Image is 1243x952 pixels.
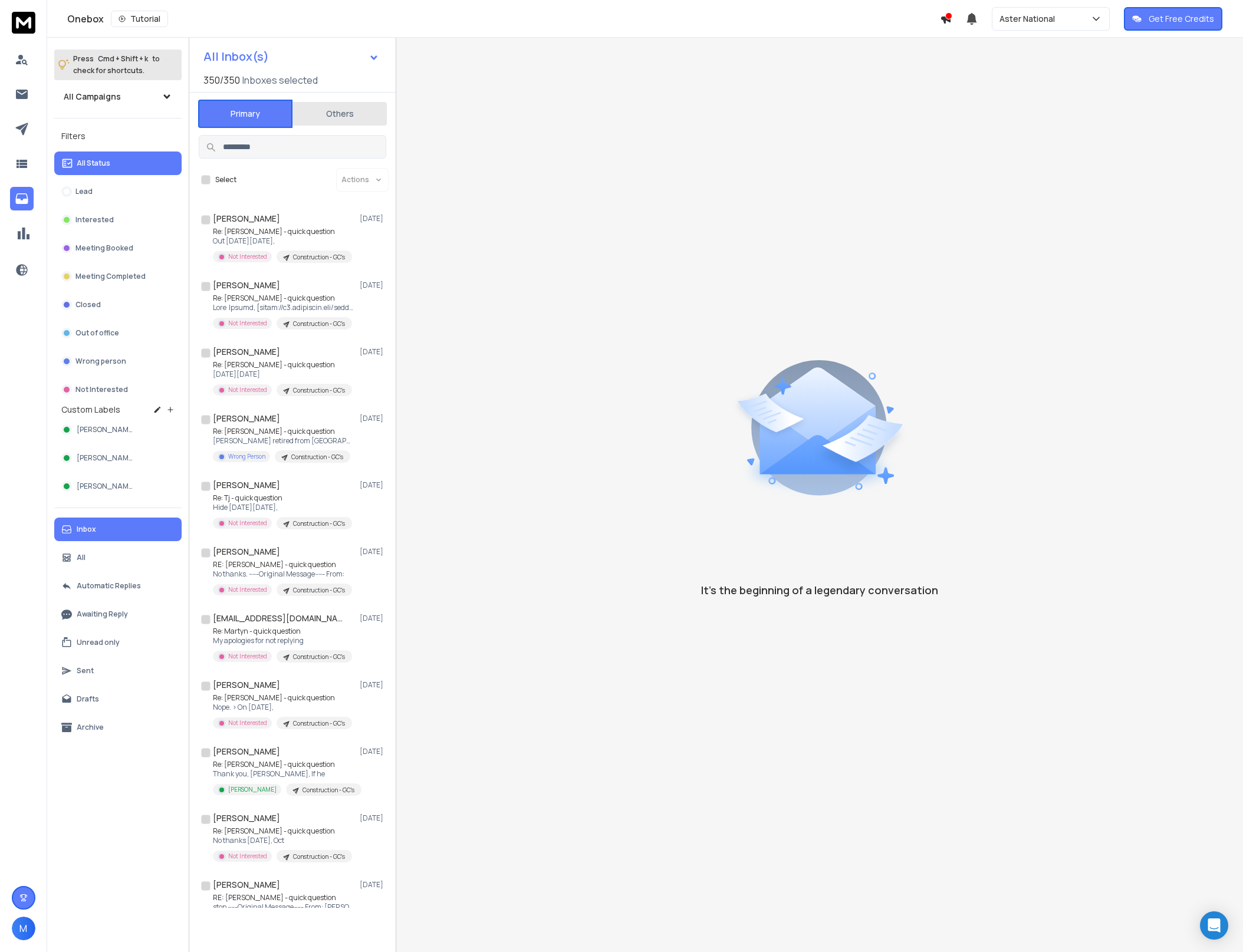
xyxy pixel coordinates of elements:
p: Automatic Replies [77,581,141,591]
p: Re: [PERSON_NAME] - quick question [213,294,354,303]
p: It’s the beginning of a legendary conversation [701,582,938,598]
p: All Status [77,159,110,168]
p: Construction - GC's [293,653,345,661]
button: M [12,917,35,940]
h1: All Campaigns [64,91,121,103]
button: Inbox [54,518,182,541]
p: [PERSON_NAME] retired from [GEOGRAPHIC_DATA] [213,436,354,446]
p: Re: [PERSON_NAME] - quick question [213,360,352,370]
button: Archive [54,716,182,739]
button: Unread only [54,631,182,654]
div: Onebox [67,11,940,27]
p: Sent [77,666,94,676]
h1: [PERSON_NAME] [213,213,280,225]
span: [PERSON_NAME] [77,425,135,434]
p: Not Interested [228,519,267,528]
p: Construction - GC's [293,719,345,728]
p: [DATE] [360,747,386,756]
span: [PERSON_NAME] [77,482,135,491]
p: My apologies for not replying [213,636,352,645]
h1: [PERSON_NAME] [213,479,280,491]
h1: [PERSON_NAME] [213,413,280,424]
button: Interested [54,208,182,232]
p: Not Interested [228,719,267,727]
p: Hide [DATE][DATE], [213,503,352,512]
p: Out of office [75,328,119,338]
button: Sent [54,659,182,683]
p: Re: [PERSON_NAME] - quick question [213,826,352,836]
p: Out [DATE][DATE], [213,236,352,246]
p: [DATE] [360,813,386,823]
p: Re: Tj - quick question [213,493,352,503]
p: [DATE] [360,414,386,423]
h1: [PERSON_NAME] [213,812,280,824]
p: Re: [PERSON_NAME] - quick question [213,227,352,236]
h1: [PERSON_NAME] [213,679,280,691]
p: [DATE] [360,880,386,890]
p: Construction - GC's [291,453,343,462]
div: Open Intercom Messenger [1200,911,1228,940]
p: Archive [77,723,104,732]
button: Tutorial [111,11,168,27]
p: Construction - GC's [293,253,345,262]
p: Construction - GC's [293,319,345,328]
button: Others [292,101,387,127]
h3: Inboxes selected [242,73,318,87]
span: 350 / 350 [203,73,240,87]
button: Primary [198,100,292,128]
p: No thanks [DATE], Oct [213,836,352,845]
p: Aster National [999,13,1060,25]
p: All [77,553,86,562]
p: [DATE] [360,347,386,357]
p: Unread only [77,638,120,647]
p: Meeting Completed [75,272,146,281]
label: Select [215,175,236,185]
button: [PERSON_NAME] [54,446,182,470]
p: [DATE][DATE] [213,370,352,379]
p: [DATE] [360,281,386,290]
p: Awaiting Reply [77,610,128,619]
p: Not Interested [75,385,128,394]
p: Not Interested [228,852,267,861]
p: [DATE] [360,680,386,690]
p: Wrong person [75,357,126,366]
p: Press to check for shortcuts. [73,53,160,77]
button: Automatic Replies [54,574,182,598]
p: Construction - GC's [293,586,345,595]
button: Meeting Completed [54,265,182,288]
button: Meeting Booked [54,236,182,260]
p: Nope. > On [DATE], [213,703,352,712]
button: Out of office [54,321,182,345]
p: Interested [75,215,114,225]
button: Get Free Credits [1124,7,1222,31]
p: Lead [75,187,93,196]
h1: All Inbox(s) [203,51,269,62]
button: Drafts [54,687,182,711]
h1: [PERSON_NAME] [213,879,280,891]
p: Construction - GC's [293,852,345,861]
p: [DATE] [360,547,386,556]
span: [PERSON_NAME] [77,453,135,463]
p: Not Interested [228,319,267,328]
p: RE: [PERSON_NAME] - quick question [213,560,352,569]
h3: Filters [54,128,182,144]
h1: [PERSON_NAME] [213,546,280,558]
p: Lore Ipsumd, [sitam://c3.adipiscin.eli/sedd.eiusmodte.inc/utlabo/etdolor/mag/ali/enimad.min] veni... [213,303,354,312]
button: Closed [54,293,182,317]
p: RE: [PERSON_NAME] - quick question [213,893,354,902]
p: stop -----Original Message----- From: [PERSON_NAME] [213,902,354,912]
p: [DATE] [360,614,386,623]
h1: [PERSON_NAME] [213,279,280,291]
button: Wrong person [54,350,182,373]
h1: [PERSON_NAME] [213,346,280,358]
button: Not Interested [54,378,182,401]
button: [PERSON_NAME] [54,475,182,498]
p: Meeting Booked [75,243,133,253]
p: Thank you, [PERSON_NAME], If he [213,769,354,779]
p: Construction - GC's [293,519,345,528]
p: Re: [PERSON_NAME] - quick question [213,693,352,703]
p: Construction - GC's [293,386,345,395]
p: Not Interested [228,585,267,594]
